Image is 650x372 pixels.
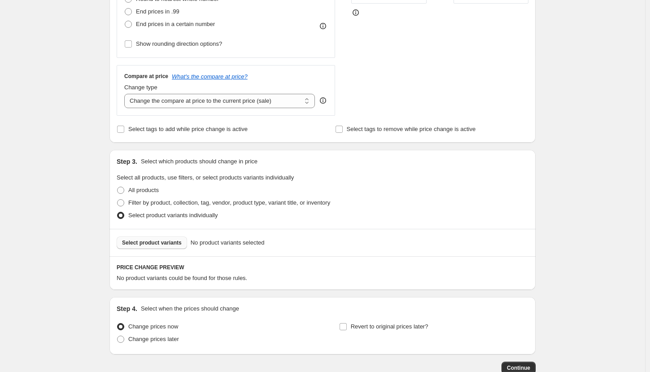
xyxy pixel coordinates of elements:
[351,323,428,330] span: Revert to original prices later?
[141,157,257,166] p: Select which products should change in price
[128,187,159,193] span: All products
[507,364,530,372] span: Continue
[141,304,239,313] p: Select when the prices should change
[117,174,294,181] span: Select all products, use filters, or select products variants individually
[117,157,137,166] h2: Step 3.
[128,199,330,206] span: Filter by product, collection, tag, vendor, product type, variant title, or inventory
[117,236,187,249] button: Select product variants
[117,304,137,313] h2: Step 4.
[124,84,157,91] span: Change type
[136,8,179,15] span: End prices in .99
[318,96,327,105] div: help
[124,73,168,80] h3: Compare at price
[172,73,248,80] button: What's the compare at price?
[128,336,179,342] span: Change prices later
[128,212,218,219] span: Select product variants individually
[117,264,528,271] h6: PRICE CHANGE PREVIEW
[191,238,265,247] span: No product variants selected
[122,239,182,246] span: Select product variants
[136,40,222,47] span: Show rounding direction options?
[347,126,476,132] span: Select tags to remove while price change is active
[128,323,178,330] span: Change prices now
[128,126,248,132] span: Select tags to add while price change is active
[136,21,215,27] span: End prices in a certain number
[117,275,247,281] span: No product variants could be found for those rules.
